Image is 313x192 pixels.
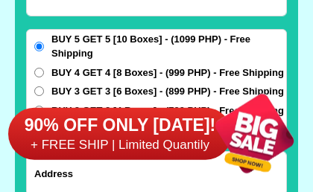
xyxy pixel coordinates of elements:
[8,115,232,137] h6: 90% OFF ONLY [DATE]!
[8,137,232,153] h6: + FREE SHIP | Limited Quantily
[51,65,284,80] span: BUY 4 GET 4 [8 Boxes] - (999 PHP) - Free Shipping
[34,68,44,77] input: BUY 4 GET 4 [8 Boxes] - (999 PHP) - Free Shipping
[51,32,286,61] span: BUY 5 GET 5 [10 Boxes] - (1099 PHP) - Free Shipping
[34,42,44,51] input: BUY 5 GET 5 [10 Boxes] - (1099 PHP) - Free Shipping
